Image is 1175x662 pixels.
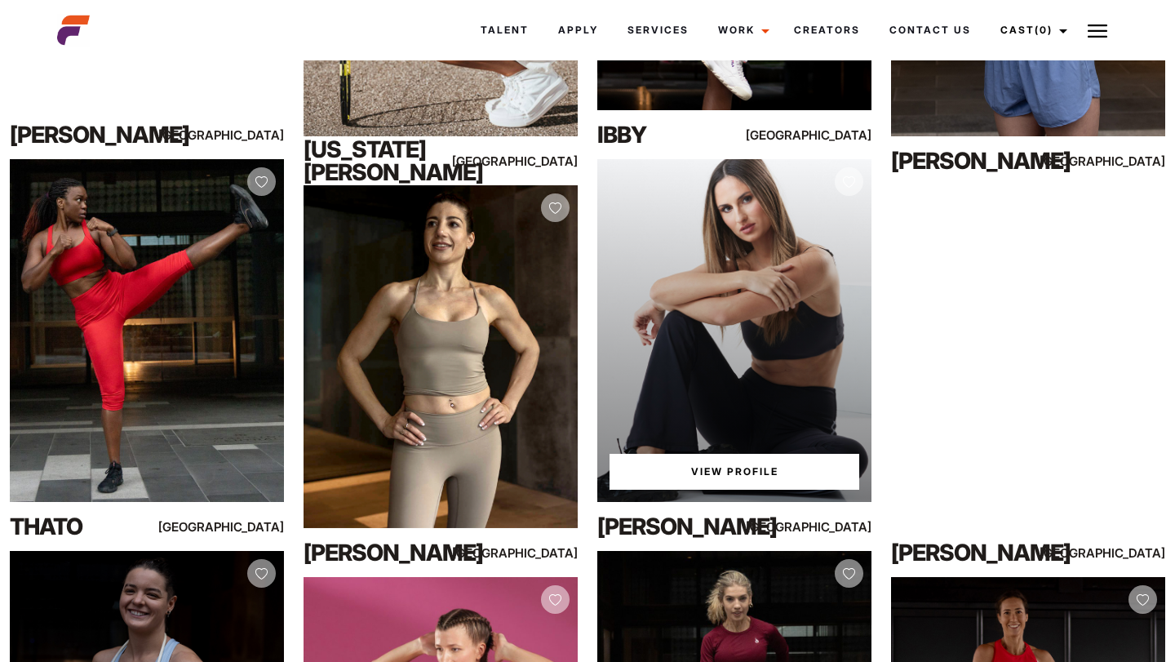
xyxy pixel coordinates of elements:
div: [GEOGRAPHIC_DATA] [495,543,578,563]
div: [GEOGRAPHIC_DATA] [1083,151,1165,171]
a: Work [703,8,779,52]
div: [GEOGRAPHIC_DATA] [495,151,578,171]
div: [GEOGRAPHIC_DATA] [789,517,871,537]
img: Burger icon [1088,21,1107,41]
div: [US_STATE][PERSON_NAME] [304,144,468,177]
div: Thato [10,510,175,543]
img: cropped-aefm-brand-fav-22-square.png [57,14,90,47]
div: [PERSON_NAME] [597,510,762,543]
div: [GEOGRAPHIC_DATA] [1083,543,1165,563]
a: Services [613,8,703,52]
div: [PERSON_NAME] [891,536,1056,569]
div: Ibby [597,118,762,151]
span: (0) [1035,24,1053,36]
a: View Emili'sProfile [610,454,859,490]
div: [PERSON_NAME] [10,118,175,151]
div: [GEOGRAPHIC_DATA] [202,517,284,537]
a: Talent [466,8,543,52]
div: [GEOGRAPHIC_DATA] [202,125,284,145]
div: [PERSON_NAME] [891,144,1056,177]
a: Creators [779,8,875,52]
a: Cast(0) [986,8,1077,52]
div: [PERSON_NAME] [304,536,468,569]
a: Apply [543,8,613,52]
div: [GEOGRAPHIC_DATA] [789,125,871,145]
a: Contact Us [875,8,986,52]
